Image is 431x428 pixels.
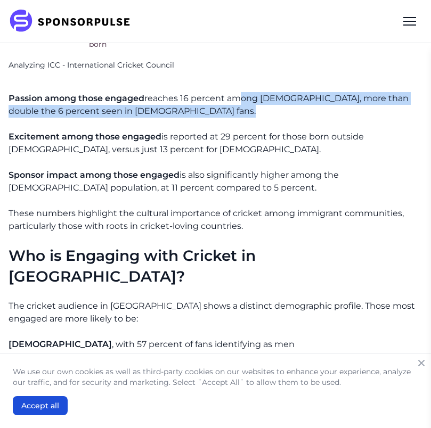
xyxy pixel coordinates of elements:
p: Analyzing ICC - International Cricket Council [9,60,422,71]
iframe: Chat Widget [378,377,431,428]
p: The cricket audience in [GEOGRAPHIC_DATA] shows a distinct demographic profile. Those most engage... [9,300,422,325]
span: Passion among those engaged [9,93,144,103]
div: Menu [397,9,422,34]
p: is also significantly higher among the [DEMOGRAPHIC_DATA] population, at 11 percent compared to 5... [9,169,422,194]
span: Sponsor impact among those engaged [9,170,180,180]
button: Close [414,356,429,371]
span: [DEMOGRAPHIC_DATA] [9,339,112,349]
button: Accept all [13,396,68,415]
p: is reported at 29 percent for those born outside [DEMOGRAPHIC_DATA], versus just 13 percent for [... [9,130,422,156]
p: , with 57 percent of fans identifying as men [9,338,422,351]
span: Excitement among those engaged [9,131,161,142]
img: SponsorPulse [9,10,138,33]
p: We use our own cookies as well as third-party cookies on our websites to enhance your experience,... [13,366,418,388]
p: These numbers highlight the cultural importance of cricket among immigrant communities, particula... [9,207,422,233]
h2: Who is Engaging with Cricket in [GEOGRAPHIC_DATA]? [9,245,422,287]
p: reaches 16 percent among [DEMOGRAPHIC_DATA], more than double the 6 percent seen in [DEMOGRAPHIC_... [9,92,422,118]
